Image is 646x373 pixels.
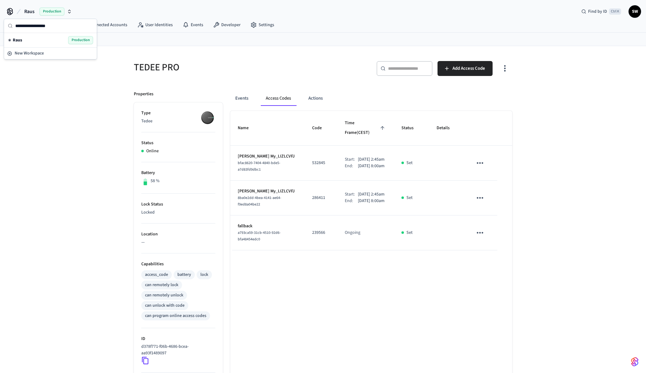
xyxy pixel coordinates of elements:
p: [DATE] 8:00am [358,163,385,169]
p: Capabilities [141,261,215,267]
p: Set [406,195,413,201]
button: Actions [303,91,328,106]
span: New Workspace [15,50,44,57]
span: a793ca59-31cb-4510-92d6-bfa48454edc0 [238,230,281,242]
a: Developer [208,19,246,31]
div: battery [177,271,191,278]
table: sticky table [230,111,512,250]
p: [DATE] 2:45am [358,156,385,163]
td: Ongoing [337,215,394,250]
div: Start: [345,156,358,163]
a: User Identities [132,19,178,31]
div: End: [345,163,358,169]
div: can program online access codes [145,313,206,319]
p: Locked [141,209,215,216]
p: ID [141,336,215,342]
div: ant example [230,91,512,106]
span: Time Frame(CEST) [345,118,386,138]
button: Events [230,91,253,106]
p: [PERSON_NAME] My_LIZLCVFJ [238,188,297,195]
button: New Workspace [5,48,96,59]
span: Name [238,123,257,133]
img: SeamLogoGradient.69752ec5.svg [631,357,639,367]
p: Status [141,140,215,146]
p: Properties [134,91,153,97]
div: access_code [145,271,168,278]
span: Raus [24,8,35,15]
a: Connected Accounts [76,19,132,31]
p: Location [141,231,215,238]
div: Suggestions [4,33,97,47]
div: can remotely unlock [145,292,183,299]
span: Production [40,7,64,16]
div: can unlock with code [145,302,185,309]
p: 239566 [312,229,330,236]
p: Battery [141,170,215,176]
span: bfac8620-7404-4840-bde5-a7d83fd9dbc1 [238,160,280,172]
p: Set [406,160,413,166]
p: [DATE] 2:45am [358,191,385,198]
a: Events [178,19,208,31]
p: Lock Status [141,201,215,208]
h5: TEDEE PRO [134,61,319,74]
p: [DATE] 8:00am [358,198,385,204]
span: Ctrl K [609,8,621,15]
button: Access Codes [261,91,296,106]
button: Add Access Code [438,61,493,76]
p: Type [141,110,215,116]
p: fallback [238,223,297,229]
span: Details [437,123,458,133]
a: Settings [246,19,279,31]
button: SW [629,5,641,18]
div: lock [200,271,208,278]
span: Add Access Code [452,64,485,73]
span: Code [312,123,330,133]
p: — [141,239,215,246]
div: Start: [345,191,358,198]
span: Raus [13,37,22,43]
p: 58 % [151,178,160,184]
span: Production [68,36,93,44]
p: 286411 [312,195,330,201]
div: can remotely lock [145,282,178,288]
div: Find by IDCtrl K [576,6,626,17]
img: Tedee Smart Lock [200,110,215,125]
span: 8ba0e2dd-4bea-4141-ae64-f9ed8a04be22 [238,195,281,207]
p: Tedee [141,118,215,125]
p: 532845 [312,160,330,166]
div: End: [345,198,358,204]
span: SW [629,6,640,17]
span: Find by ID [588,8,607,15]
p: [PERSON_NAME] My_LIZLCVFJ [238,153,297,160]
p: Online [146,148,159,154]
span: Status [401,123,422,133]
p: Set [406,229,413,236]
p: d378f771-f06b-4686-bcea-aa93f1489097 [141,343,213,356]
